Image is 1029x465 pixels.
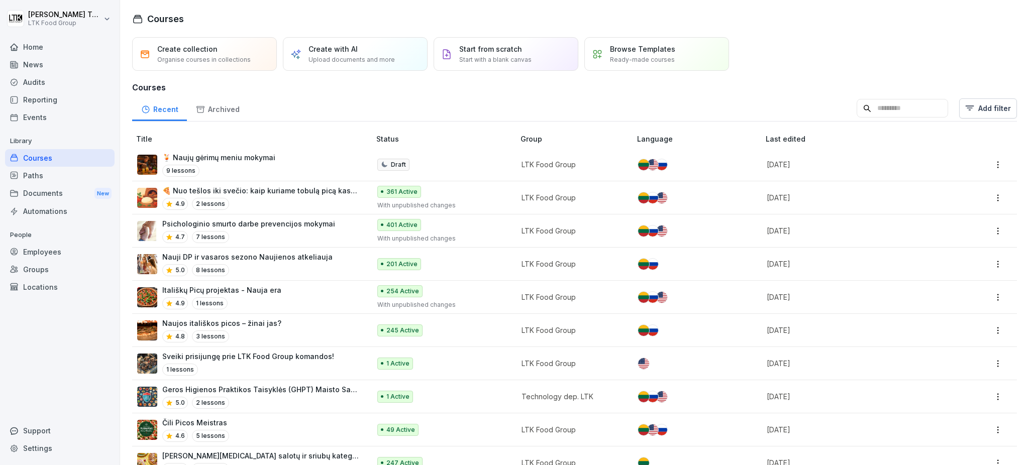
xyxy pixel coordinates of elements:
[767,159,941,170] p: [DATE]
[610,55,675,64] p: Ready-made courses
[647,292,658,303] img: ru.svg
[767,358,941,369] p: [DATE]
[175,232,185,242] p: 4.7
[157,44,218,54] p: Create collection
[637,134,762,144] p: Language
[137,188,157,208] img: fm2xlnd4abxcjct7hdb1279s.png
[767,259,941,269] p: [DATE]
[638,424,649,435] img: lt.svg
[391,160,406,169] p: Draft
[28,20,101,27] p: LTK Food Group
[647,159,658,170] img: us.svg
[162,384,360,395] p: Geros Higienos Praktikos Taisyklės (GHPT) Maisto Saugos Kursas
[5,202,115,220] div: Automations
[767,292,941,302] p: [DATE]
[162,364,198,376] p: 1 lessons
[386,287,419,296] p: 254 Active
[766,134,953,144] p: Last edited
[522,192,621,203] p: LTK Food Group
[175,266,185,275] p: 5.0
[5,133,115,149] p: Library
[162,417,229,428] p: Čili Picos Meistras
[647,225,658,237] img: ru.svg
[522,292,621,302] p: LTK Food Group
[522,259,621,269] p: LTK Food Group
[522,325,621,335] p: LTK Food Group
[5,439,115,457] a: Settings
[377,300,505,309] p: With unpublished changes
[386,425,415,434] p: 49 Active
[656,292,667,303] img: us.svg
[5,108,115,126] div: Events
[137,420,157,440] img: yo7qqi3zq6jvcu476py35rt8.png
[610,44,675,54] p: Browse Templates
[638,325,649,336] img: lt.svg
[192,430,229,442] p: 5 lessons
[175,398,185,407] p: 5.0
[377,234,505,243] p: With unpublished changes
[192,264,229,276] p: 8 lessons
[377,201,505,210] p: With unpublished changes
[386,392,409,401] p: 1 Active
[162,185,360,196] p: 🍕 Nuo tešlos iki svečio: kaip kuriame tobulą picą kasdien
[5,184,115,203] a: DocumentsNew
[376,134,517,144] p: Status
[647,192,658,203] img: ru.svg
[192,231,229,243] p: 7 lessons
[137,387,157,407] img: ov2xb539ngxbdw4gp3hr494j.png
[522,225,621,236] p: LTK Food Group
[136,134,372,144] p: Title
[162,285,281,295] p: Itališkų Picų projektas - Nauja era
[175,332,185,341] p: 4.8
[767,391,941,402] p: [DATE]
[647,325,658,336] img: ru.svg
[459,55,532,64] p: Start with a blank canvas
[192,198,229,210] p: 2 lessons
[656,424,667,435] img: ru.svg
[647,391,658,402] img: ru.svg
[386,326,419,335] p: 245 Active
[5,56,115,73] a: News
[137,155,157,175] img: ujama5u5446563vusf5r8ak2.png
[386,359,409,368] p: 1 Active
[638,259,649,270] img: lt.svg
[459,44,522,54] p: Start from scratch
[656,225,667,237] img: us.svg
[5,73,115,91] a: Audits
[386,187,418,196] p: 361 Active
[137,287,157,307] img: vnq8o9l4lxrvjwsmlxb2om7q.png
[5,38,115,56] a: Home
[767,192,941,203] p: [DATE]
[175,299,185,308] p: 4.9
[94,188,112,199] div: New
[5,261,115,278] a: Groups
[638,159,649,170] img: lt.svg
[959,98,1017,119] button: Add filter
[192,297,228,309] p: 1 lessons
[638,391,649,402] img: lt.svg
[137,354,157,374] img: ji3ct7azioenbp0v93kl295p.png
[308,44,358,54] p: Create with AI
[656,391,667,402] img: us.svg
[5,91,115,108] a: Reporting
[5,422,115,439] div: Support
[132,95,187,121] a: Recent
[5,184,115,203] div: Documents
[521,134,633,144] p: Group
[175,199,185,208] p: 4.9
[162,152,275,163] p: 🍹 Naujų gėrimų meniu mokymai
[522,424,621,435] p: LTK Food Group
[137,254,157,274] img: u49ee7h6de0efkuueawfgupt.png
[5,278,115,296] div: Locations
[767,225,941,236] p: [DATE]
[187,95,248,121] a: Archived
[5,149,115,167] a: Courses
[647,259,658,270] img: ru.svg
[132,81,1017,93] h3: Courses
[522,391,621,402] p: Technology dep. LTK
